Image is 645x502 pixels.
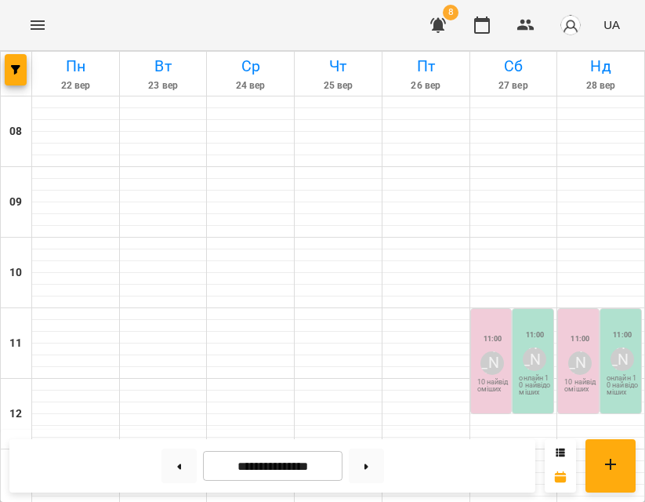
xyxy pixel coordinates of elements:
h6: Чт [297,54,379,78]
p: 10 найвідоміших [564,379,596,393]
h6: 26 вер [385,78,467,93]
div: Несененко Ганна Сергіївна [480,351,504,375]
h6: 24 вер [209,78,292,93]
h6: 23 вер [122,78,205,93]
h6: 28 вер [560,78,642,93]
span: UA [603,16,620,33]
label: 11:00 [571,333,589,344]
div: Олександра Слодзік [568,351,592,375]
label: 11:00 [526,329,545,340]
h6: 12 [9,406,22,423]
h6: Сб [473,54,555,78]
div: Садовенко Оксана [611,347,634,371]
h6: Пт [385,54,467,78]
h6: 22 вер [34,78,117,93]
h6: Нд [560,54,642,78]
button: UA [597,10,626,39]
div: Садовенко Оксана [523,347,546,371]
h6: 09 [9,194,22,211]
button: Menu [19,6,56,44]
h6: Пн [34,54,117,78]
img: avatar_s.png [560,14,582,36]
h6: Вт [122,54,205,78]
p: 10 найвідоміших [477,379,509,393]
p: онлайн 10 найвідоміших [607,375,638,396]
label: 11:00 [613,329,632,340]
span: 8 [443,5,458,20]
h6: 08 [9,123,22,140]
h6: 11 [9,335,22,352]
label: 11:00 [484,333,502,344]
p: онлайн 10 найвідоміших [519,375,550,396]
h6: 25 вер [297,78,379,93]
h6: 27 вер [473,78,555,93]
h6: Ср [209,54,292,78]
h6: 10 [9,264,22,282]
